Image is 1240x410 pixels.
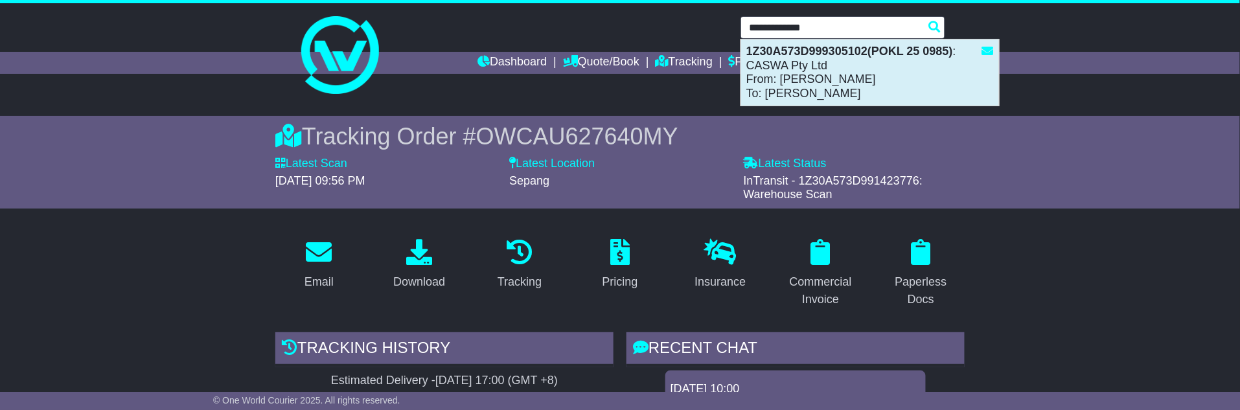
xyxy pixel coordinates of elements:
div: [DATE] 17:00 (GMT +8) [435,374,558,388]
div: RECENT CHAT [626,332,965,367]
a: Pricing [593,234,646,295]
a: Paperless Docs [877,234,965,313]
label: Latest Location [509,157,595,171]
div: [DATE] 10:00 [671,382,921,396]
div: Paperless Docs [886,273,956,308]
div: Tracking Order # [275,122,965,150]
div: Pricing [602,273,637,291]
span: OWCAU627640MY [476,123,678,150]
strong: 1Z30A573D999305102(POKL 25 0985) [746,45,953,58]
div: Download [393,273,445,291]
div: Email [304,273,334,291]
a: Quote/Book [563,52,639,74]
label: Latest Scan [275,157,347,171]
div: : CASWA Pty Ltd From: [PERSON_NAME] To: [PERSON_NAME] [741,40,999,106]
div: Tracking history [275,332,614,367]
a: Download [385,234,454,295]
a: Insurance [686,234,754,295]
a: Tracking [656,52,713,74]
div: Tracking [498,273,542,291]
a: Financials [729,52,788,74]
div: Insurance [695,273,746,291]
a: Tracking [489,234,550,295]
span: © One World Courier 2025. All rights reserved. [213,395,400,405]
span: [DATE] 09:56 PM [275,174,365,187]
a: Dashboard [477,52,547,74]
div: Commercial Invoice [785,273,856,308]
div: Estimated Delivery - [275,374,614,388]
a: Commercial Invoice [777,234,864,313]
span: InTransit - 1Z30A573D991423776: Warehouse Scan [744,174,923,201]
label: Latest Status [744,157,827,171]
a: Email [296,234,342,295]
span: Sepang [509,174,549,187]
